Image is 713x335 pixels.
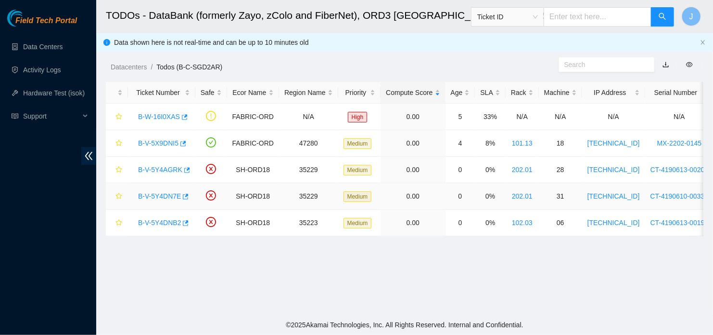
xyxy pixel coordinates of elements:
span: Field Tech Portal [15,16,77,26]
button: star [111,109,123,124]
a: 202.01 [512,166,533,174]
a: MX-2202-0145 [657,139,702,147]
button: star [111,135,123,151]
a: [TECHNICAL_ID] [587,219,640,227]
a: Todos (B-C-SGD2AR) [156,63,222,71]
a: CT-4190613-00200 [650,166,709,174]
span: / [151,63,153,71]
input: Search [564,59,642,70]
a: Data Centers [23,43,63,51]
td: 5 [446,104,475,130]
td: 0 [446,183,475,210]
span: close-circle [206,217,216,227]
a: B-W-16I0XAS [138,113,180,121]
span: eye [686,61,693,68]
span: close-circle [206,164,216,174]
a: Activity Logs [23,66,61,74]
span: close-circle [206,190,216,201]
a: [TECHNICAL_ID] [587,139,640,147]
span: search [659,13,666,22]
td: 0.00 [381,157,445,183]
button: star [111,188,123,204]
button: close [700,40,706,46]
span: read [12,113,18,120]
td: 4 [446,130,475,157]
span: Medium [344,218,372,228]
span: Medium [344,138,372,149]
span: J [689,11,693,23]
a: B-V-5Y4AGRK [138,166,182,174]
button: download [655,57,676,72]
td: N/A [539,104,582,130]
td: 8% [475,130,505,157]
button: search [651,7,674,27]
td: N/A [582,104,645,130]
img: Akamai Technologies [7,10,49,27]
span: star [115,140,122,147]
a: [TECHNICAL_ID] [587,166,640,174]
td: N/A [506,104,539,130]
span: High [348,112,368,122]
td: 35229 [279,183,338,210]
a: 102.03 [512,219,533,227]
a: Datacenters [111,63,147,71]
td: 0.00 [381,130,445,157]
td: 0.00 [381,210,445,236]
td: 33% [475,104,505,130]
td: FABRIC-ORD [227,104,279,130]
td: 0 [446,210,475,236]
td: N/A [279,104,338,130]
span: close [700,40,706,45]
td: FABRIC-ORD [227,130,279,157]
td: 28 [539,157,582,183]
footer: © 2025 Akamai Technologies, Inc. All Rights Reserved. Internal and Confidential. [96,315,713,335]
span: star [115,166,122,174]
button: star [111,215,123,230]
a: Akamai TechnologiesField Tech Portal [7,17,77,30]
span: Support [23,107,80,126]
td: 35223 [279,210,338,236]
a: [TECHNICAL_ID] [587,192,640,200]
span: exclamation-circle [206,111,216,121]
td: 0% [475,183,505,210]
td: 0.00 [381,104,445,130]
td: 18 [539,130,582,157]
td: 0% [475,210,505,236]
a: B-V-5Y4DNB2 [138,219,181,227]
span: double-left [81,147,96,165]
button: J [682,7,701,26]
span: star [115,113,122,121]
a: CT-4190610-00335 [650,192,709,200]
td: SH-ORD18 [227,183,279,210]
a: 101.13 [512,139,533,147]
td: SH-ORD18 [227,210,279,236]
span: Medium [344,191,372,202]
td: 0% [475,157,505,183]
a: 202.01 [512,192,533,200]
td: 31 [539,183,582,210]
td: 47280 [279,130,338,157]
span: star [115,193,122,201]
input: Enter text here... [544,7,651,27]
a: download [662,61,669,68]
td: 06 [539,210,582,236]
button: star [111,162,123,177]
td: 0.00 [381,183,445,210]
a: B-V-5Y4DN7E [138,192,181,200]
span: check-circle [206,137,216,147]
span: star [115,219,122,227]
a: CT-4190613-00192 [650,219,709,227]
td: SH-ORD18 [227,157,279,183]
a: Hardware Test (isok) [23,89,85,97]
a: B-V-5X9DNI5 [138,139,178,147]
span: Medium [344,165,372,175]
span: Ticket ID [477,10,538,24]
td: 0 [446,157,475,183]
td: 35229 [279,157,338,183]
